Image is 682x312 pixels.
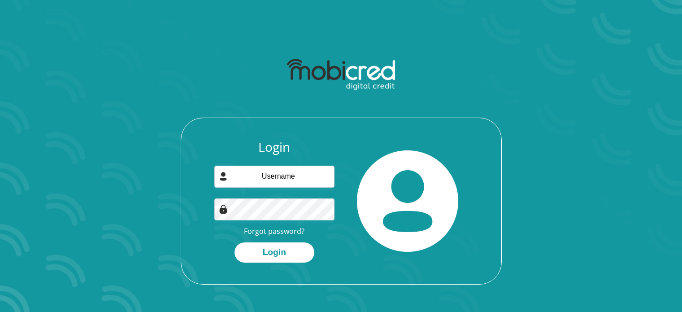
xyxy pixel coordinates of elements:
[214,166,334,188] input: Username
[214,140,334,155] h3: Login
[235,242,314,263] button: Login
[219,172,228,181] img: user-icon image
[287,59,395,91] img: mobicred logo
[244,226,304,236] a: Forgot password?
[219,205,228,214] img: Image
